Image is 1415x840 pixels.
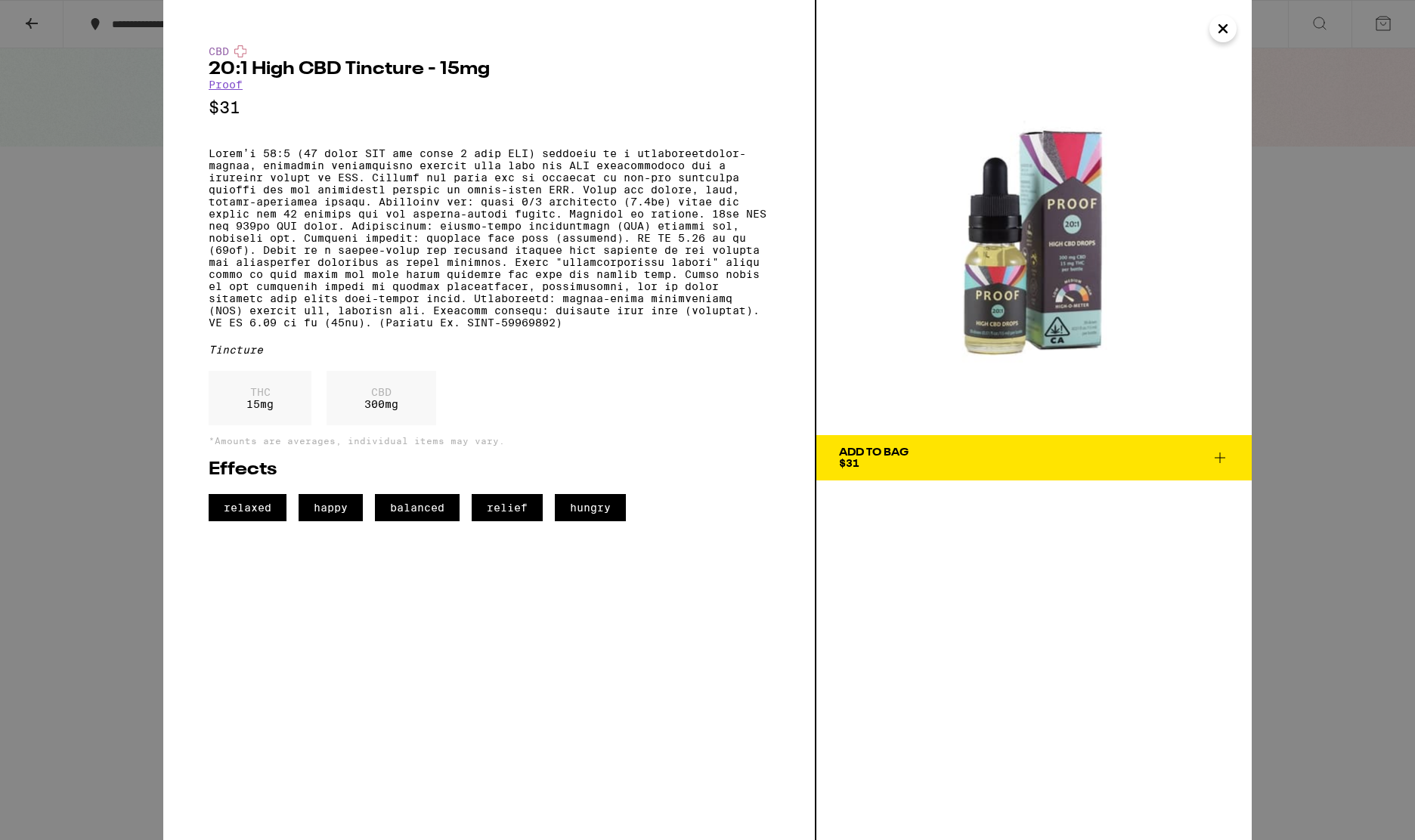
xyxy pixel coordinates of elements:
p: Lorem’i 58:5 (47 dolor SIT ame conse 2 adip ELI) seddoeiu te i utlaboreetdolor-magnaa, enimadmin ... [209,147,769,329]
p: $31 [209,98,769,117]
div: 300 mg [327,371,436,425]
span: relaxed [209,494,286,521]
button: Add To Bag$31 [816,435,1252,480]
p: *Amounts are averages, individual items may vary. [209,436,769,446]
div: Tincture [209,344,769,356]
span: relief [472,494,543,521]
p: CBD [364,386,398,398]
h2: Effects [209,461,769,479]
span: Hi. Need any help? [9,11,109,23]
div: Add To Bag [839,447,909,458]
span: balanced [375,494,460,521]
div: CBD [209,45,769,57]
img: cbdColor.svg [234,45,246,57]
span: hungry [555,494,626,521]
h2: 20:1 High CBD Tincture - 15mg [209,60,769,79]
span: $31 [839,457,859,469]
button: Close [1209,15,1237,42]
span: happy [299,494,363,521]
div: 15 mg [209,371,311,425]
a: Proof [209,79,243,91]
p: THC [246,386,274,398]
